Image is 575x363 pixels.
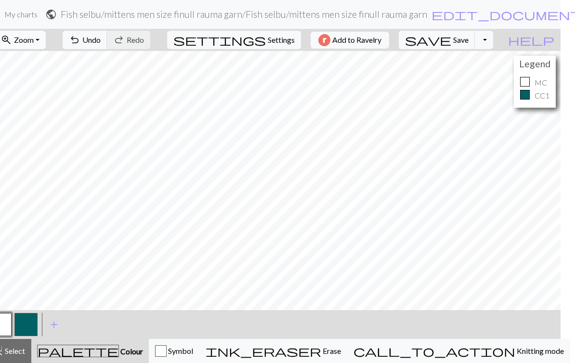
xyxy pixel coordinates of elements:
p: CC1 [535,90,549,101]
span: Colour [119,347,143,356]
span: Select [3,346,25,355]
img: Ravelry [318,34,330,46]
span: Save [453,35,469,44]
button: Save [399,31,475,49]
button: Symbol [149,339,199,363]
button: Colour [31,339,149,363]
p: MC [535,77,547,88]
button: SettingsSettings [167,31,301,49]
span: Settings [268,34,295,46]
span: My charts [4,10,38,19]
button: Undo [63,31,107,49]
span: Symbol [167,346,193,355]
span: save [405,33,451,47]
button: Add to Ravelry [311,32,389,49]
h2: Fish selbu/mittens men size finull rauma garn / Fish selbu/mittens men size finull rauma garn [61,9,427,20]
span: settings [173,33,266,47]
span: Knitting mode [515,346,564,355]
button: Erase [199,339,347,363]
span: ink_eraser [206,344,321,358]
button: Knitting mode [347,339,570,363]
span: public [45,8,57,21]
i: Settings [173,34,266,46]
span: Zoom [14,35,34,44]
span: palette [38,344,118,358]
span: Erase [321,346,341,355]
h4: Legend [516,58,553,69]
span: zoom_in [0,33,12,47]
span: Undo [82,35,101,44]
span: help [508,33,554,47]
span: undo [69,33,80,47]
span: add [48,318,60,331]
span: Add to Ravelry [332,34,381,46]
span: call_to_action [353,344,515,358]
